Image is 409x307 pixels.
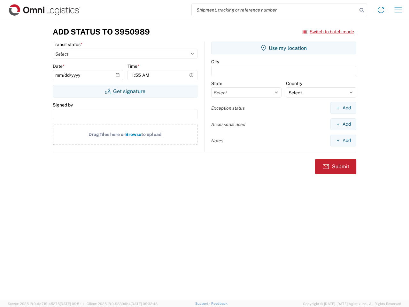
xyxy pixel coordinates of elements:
[87,302,158,306] span: Client: 2025.18.0-9839db4
[315,159,356,174] button: Submit
[53,85,197,98] button: Get signature
[125,132,141,137] span: Browse
[89,132,125,137] span: Drag files here or
[195,302,211,305] a: Support
[192,4,357,16] input: Shipment, tracking or reference number
[286,81,302,86] label: Country
[211,42,356,54] button: Use my location
[211,105,245,111] label: Exception status
[53,42,82,47] label: Transit status
[141,132,162,137] span: to upload
[303,301,401,307] span: Copyright © [DATE]-[DATE] Agistix Inc., All Rights Reserved
[211,81,222,86] label: State
[60,302,84,306] span: [DATE] 09:51:11
[211,138,223,144] label: Notes
[211,59,219,65] label: City
[131,302,158,306] span: [DATE] 09:32:48
[53,102,73,108] label: Signed by
[53,27,150,36] h3: Add Status to 3950989
[330,102,356,114] button: Add
[302,27,354,37] button: Switch to batch mode
[127,63,139,69] label: Time
[8,302,84,306] span: Server: 2025.18.0-dd719145275
[330,135,356,146] button: Add
[211,302,228,305] a: Feedback
[53,63,65,69] label: Date
[211,122,245,127] label: Accessorial used
[330,118,356,130] button: Add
